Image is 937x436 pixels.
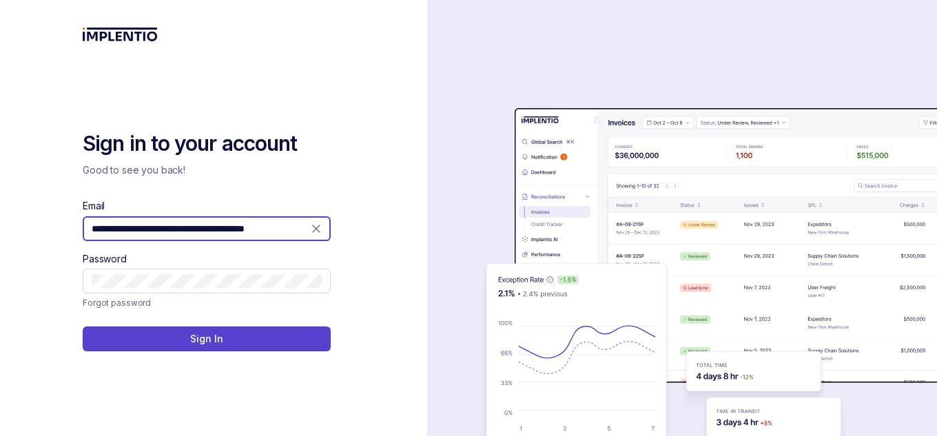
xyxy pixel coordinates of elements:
label: Email [83,199,105,213]
button: Sign In [83,326,331,351]
p: Good to see you back! [83,163,331,177]
h2: Sign in to your account [83,130,331,158]
p: Forgot password [83,296,151,310]
a: Link Forgot password [83,296,151,310]
img: logo [83,28,158,41]
label: Password [83,252,127,266]
p: Sign In [190,332,223,346]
